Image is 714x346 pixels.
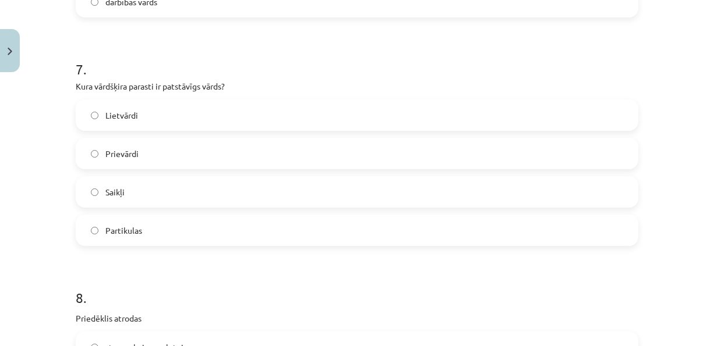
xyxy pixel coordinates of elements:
input: Saikļi [91,188,98,196]
h1: 8 . [76,269,638,305]
img: icon-close-lesson-0947bae3869378f0d4975bcd49f059093ad1ed9edebbc8119c70593378902aed.svg [8,48,12,55]
input: Prievārdi [91,150,98,158]
span: Lietvārdi [105,109,138,122]
input: Partikulas [91,227,98,234]
p: Kura vārdšķira parasti ir patstāvīgs vārds? [76,80,638,92]
input: Lietvārdi [91,112,98,119]
h1: 7 . [76,41,638,77]
span: Prievārdi [105,148,139,160]
span: Partikulas [105,224,142,237]
span: Saikļi [105,186,125,198]
p: Priedēklis atrodas [76,312,638,324]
